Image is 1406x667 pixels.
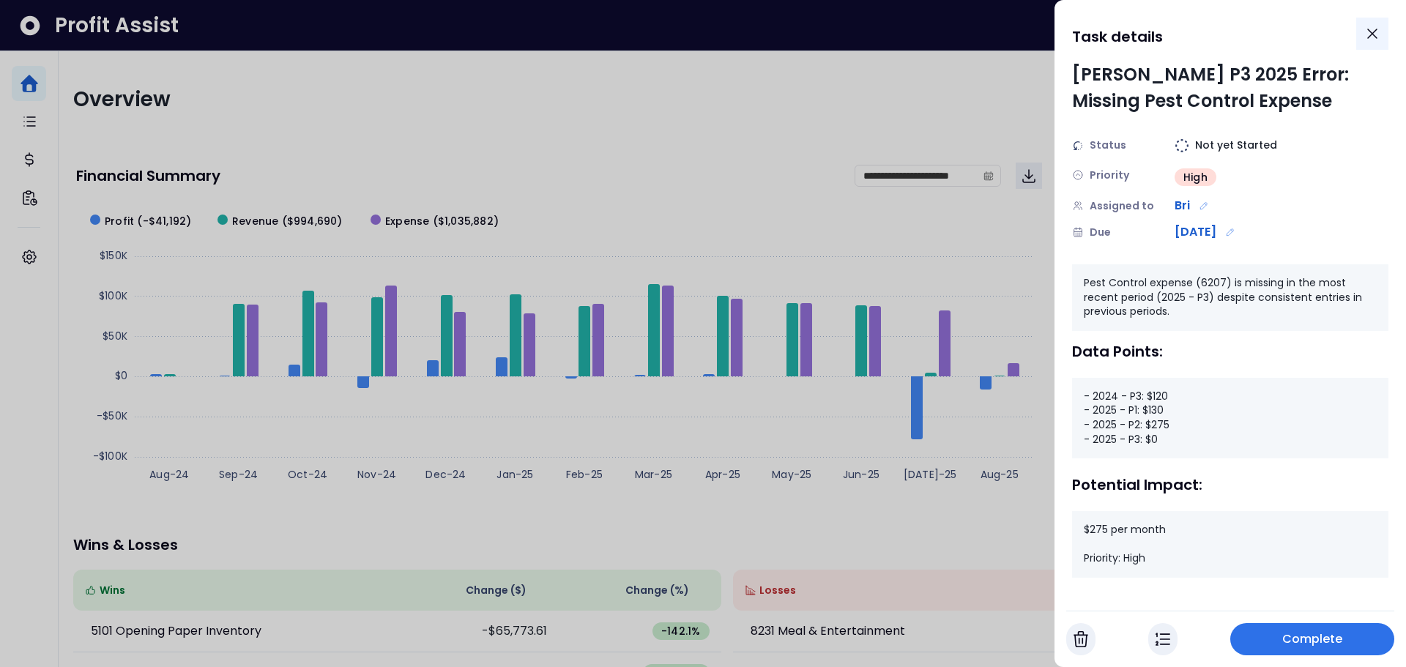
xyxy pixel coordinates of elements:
[1183,170,1208,185] span: High
[1072,23,1163,50] h1: Task details
[1230,623,1394,655] button: Complete
[1195,138,1277,153] span: Not yet Started
[1175,197,1190,215] span: Bri
[1356,18,1388,50] button: Close
[1072,476,1388,493] div: Potential Impact:
[1175,138,1189,153] img: Not yet Started
[1074,630,1088,648] img: Cancel Task
[1072,62,1388,114] div: [PERSON_NAME] P3 2025 Error: Missing Pest Control Expense
[1282,630,1343,648] span: Complete
[1175,223,1216,241] span: [DATE]
[1156,630,1170,648] img: In Progress
[1072,140,1084,152] img: Status
[1072,511,1388,578] div: $275 per month Priority: High
[1090,198,1154,214] span: Assigned to
[1090,225,1111,240] span: Due
[1072,343,1388,360] div: Data Points:
[1072,264,1388,331] div: Pest Control expense (6207) is missing in the most recent period (2025 - P3) despite consistent e...
[1090,168,1129,183] span: Priority
[1072,378,1388,458] div: - 2024 - P3: $120 - 2025 - P1: $130 - 2025 - P2: $275 - 2025 - P3: $0
[1090,138,1126,153] span: Status
[1196,198,1212,214] button: Edit assignment
[1222,224,1238,240] button: Edit due date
